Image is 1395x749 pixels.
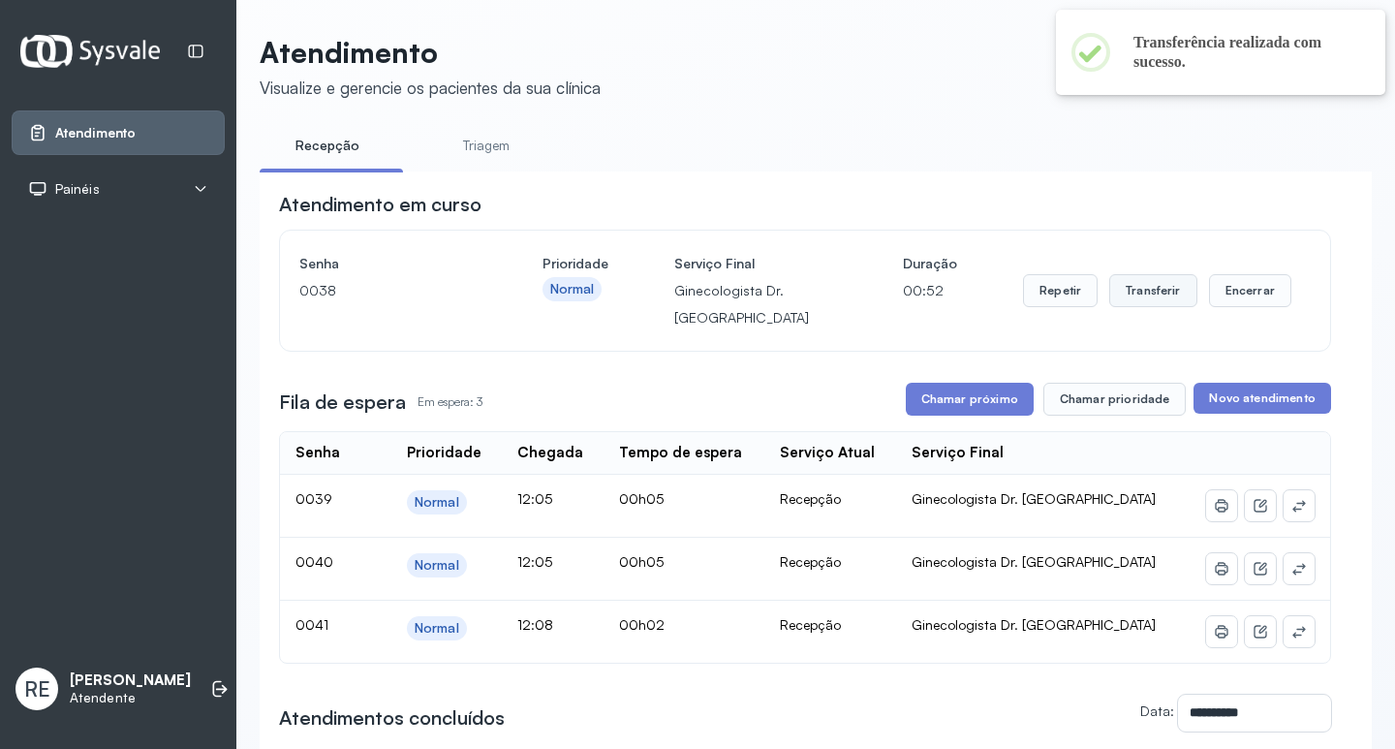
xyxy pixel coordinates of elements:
[619,444,742,462] div: Tempo de espera
[619,553,664,570] span: 00h05
[1133,33,1354,72] h2: Transferência realizada com sucesso.
[517,444,583,462] div: Chegada
[415,620,459,637] div: Normal
[1140,702,1174,719] label: Data:
[295,444,340,462] div: Senha
[55,181,100,198] span: Painéis
[780,616,881,634] div: Recepção
[780,490,881,508] div: Recepção
[903,250,957,277] h4: Duração
[674,277,837,331] p: Ginecologista Dr. [GEOGRAPHIC_DATA]
[780,444,875,462] div: Serviço Atual
[542,250,608,277] h4: Prioridade
[912,490,1156,507] span: Ginecologista Dr. [GEOGRAPHIC_DATA]
[1043,383,1187,416] button: Chamar prioridade
[912,553,1156,570] span: Ginecologista Dr. [GEOGRAPHIC_DATA]
[299,250,477,277] h4: Senha
[912,444,1004,462] div: Serviço Final
[517,490,552,507] span: 12:05
[1193,383,1330,414] button: Novo atendimento
[260,78,601,98] div: Visualize e gerencie os pacientes da sua clínica
[407,444,481,462] div: Prioridade
[1109,274,1197,307] button: Transferir
[674,250,837,277] h4: Serviço Final
[1023,274,1098,307] button: Repetir
[295,616,328,633] span: 0041
[70,671,191,690] p: [PERSON_NAME]
[780,553,881,571] div: Recepção
[517,553,552,570] span: 12:05
[418,389,482,416] p: Em espera: 3
[295,490,332,507] span: 0039
[912,616,1156,633] span: Ginecologista Dr. [GEOGRAPHIC_DATA]
[279,191,481,218] h3: Atendimento em curso
[70,690,191,706] p: Atendente
[260,35,601,70] p: Atendimento
[415,494,459,511] div: Normal
[28,123,208,142] a: Atendimento
[550,281,595,297] div: Normal
[1209,274,1291,307] button: Encerrar
[906,383,1034,416] button: Chamar próximo
[260,130,395,162] a: Recepção
[517,616,553,633] span: 12:08
[295,553,333,570] span: 0040
[20,35,160,67] img: Logotipo do estabelecimento
[619,616,665,633] span: 00h02
[415,557,459,574] div: Normal
[279,389,406,416] h3: Fila de espera
[619,490,664,507] span: 00h05
[55,125,136,141] span: Atendimento
[299,277,477,304] p: 0038
[279,704,505,732] h3: Atendimentos concluídos
[903,277,957,304] p: 00:52
[418,130,554,162] a: Triagem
